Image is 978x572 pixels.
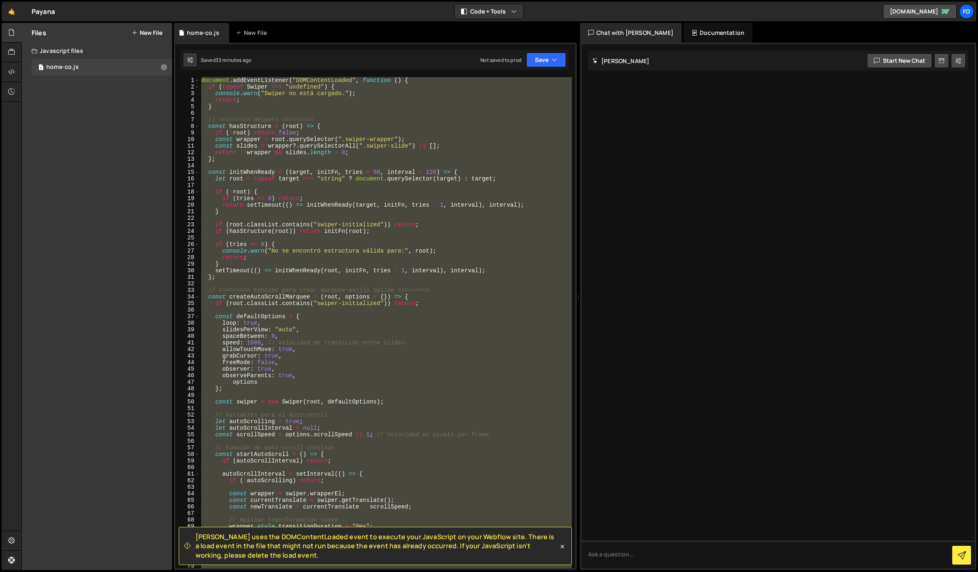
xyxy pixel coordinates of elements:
[175,523,200,530] div: 69
[175,241,200,248] div: 26
[22,43,172,59] div: Javascript files
[175,333,200,340] div: 40
[175,228,200,235] div: 24
[883,4,957,19] a: [DOMAIN_NAME]
[175,563,200,569] div: 75
[175,444,200,451] div: 57
[175,90,200,97] div: 3
[175,221,200,228] div: 23
[175,385,200,392] div: 48
[175,412,200,418] div: 52
[175,372,200,379] div: 46
[175,143,200,149] div: 11
[480,57,521,64] div: Not saved to prod
[526,52,566,67] button: Save
[175,313,200,320] div: 37
[175,549,200,556] div: 73
[2,2,22,21] a: 🤙
[39,65,43,71] span: 1
[216,57,251,64] div: 33 minutes ago
[175,235,200,241] div: 25
[175,353,200,359] div: 43
[175,261,200,267] div: 29
[175,300,200,307] div: 35
[196,532,558,560] span: [PERSON_NAME] uses the DOMContentLoaded event to execute your JavaScript on your Webflow site. Th...
[175,477,200,484] div: 62
[175,208,200,215] div: 21
[175,103,200,110] div: 5
[175,294,200,300] div: 34
[175,438,200,444] div: 56
[175,510,200,517] div: 67
[455,4,523,19] button: Code + Tools
[175,175,200,182] div: 16
[580,23,682,43] div: Chat with [PERSON_NAME]
[175,536,200,543] div: 71
[175,543,200,549] div: 72
[175,425,200,431] div: 54
[175,517,200,523] div: 68
[175,182,200,189] div: 17
[175,340,200,346] div: 41
[32,59,172,75] div: home-co.js
[175,274,200,280] div: 31
[175,392,200,399] div: 49
[175,123,200,130] div: 8
[175,484,200,490] div: 63
[175,248,200,254] div: 27
[175,77,200,84] div: 1
[175,418,200,425] div: 53
[175,399,200,405] div: 50
[175,307,200,313] div: 36
[175,189,200,195] div: 18
[175,136,200,143] div: 10
[175,169,200,175] div: 15
[175,490,200,497] div: 64
[175,149,200,156] div: 12
[867,53,932,68] button: Start new chat
[175,84,200,90] div: 2
[175,116,200,123] div: 7
[175,451,200,458] div: 58
[175,195,200,202] div: 19
[175,280,200,287] div: 32
[175,215,200,221] div: 22
[175,326,200,333] div: 39
[683,23,753,43] div: Documentation
[175,379,200,385] div: 47
[175,458,200,464] div: 59
[201,57,251,64] div: Saved
[175,287,200,294] div: 33
[175,405,200,412] div: 51
[175,497,200,504] div: 65
[175,431,200,438] div: 55
[175,320,200,326] div: 38
[175,97,200,103] div: 4
[236,29,270,37] div: New File
[32,7,55,16] div: Payana
[32,28,46,37] h2: Files
[175,156,200,162] div: 13
[175,162,200,169] div: 14
[175,359,200,366] div: 44
[175,556,200,563] div: 74
[187,29,219,37] div: home-co.js
[175,530,200,536] div: 70
[592,57,649,65] h2: [PERSON_NAME]
[175,254,200,261] div: 28
[175,267,200,274] div: 30
[175,202,200,208] div: 20
[175,346,200,353] div: 42
[46,64,79,71] div: home-co.js
[175,464,200,471] div: 60
[175,366,200,372] div: 45
[175,471,200,477] div: 61
[959,4,974,19] a: fo
[175,130,200,136] div: 9
[175,504,200,510] div: 66
[132,30,162,36] button: New File
[175,110,200,116] div: 6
